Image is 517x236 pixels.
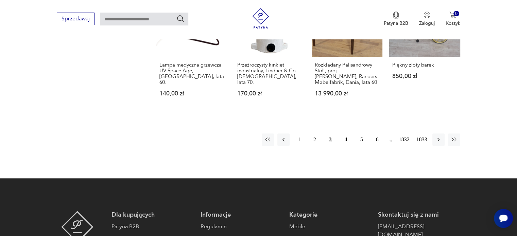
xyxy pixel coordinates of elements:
[419,20,435,26] p: Zaloguj
[237,62,302,85] h3: Przeźroczysty kinkiet industrialny, Lindner & Co. [DEMOGRAPHIC_DATA], lata 70.
[378,211,460,219] p: Skontaktuj się z nami
[315,62,379,85] h3: Rozkładany Palisandrowy Stół , proj. [PERSON_NAME], Randers Møbelfabrik, Dania, lata 60
[446,12,460,26] button: 0Koszyk
[397,133,411,146] button: 1832
[419,12,435,26] button: Zaloguj
[309,133,321,146] button: 2
[289,211,371,219] p: Kategorie
[449,12,456,18] img: Ikona koszyka
[57,17,94,22] a: Sprzedawaj
[384,12,408,26] button: Patyna B2B
[356,133,368,146] button: 5
[324,133,337,146] button: 3
[111,211,193,219] p: Dla kupujących
[237,91,302,96] p: 170,00 zł
[315,91,379,96] p: 13 990,00 zł
[393,12,399,19] img: Ikona medalu
[392,73,457,79] p: 850,00 zł
[494,209,513,228] iframe: Smartsupp widget button
[251,8,271,29] img: Patyna - sklep z meblami i dekoracjami vintage
[57,13,94,25] button: Sprzedawaj
[159,62,224,85] h3: Lampa medyczna grzewcza UV Space Age, [GEOGRAPHIC_DATA], lata 60.
[392,62,457,68] h3: Piękny złoty barek
[111,222,193,231] a: Patyna B2B
[415,133,429,146] button: 1833
[289,222,371,231] a: Meble
[446,20,460,26] p: Koszyk
[384,12,408,26] a: Ikona medaluPatyna B2B
[201,211,282,219] p: Informacje
[293,133,305,146] button: 1
[424,12,430,18] img: Ikonka użytkownika
[159,91,224,96] p: 140,00 zł
[201,222,282,231] a: Regulamin
[453,11,459,17] div: 0
[176,15,185,23] button: Szukaj
[371,133,383,146] button: 6
[384,20,408,26] p: Patyna B2B
[340,133,352,146] button: 4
